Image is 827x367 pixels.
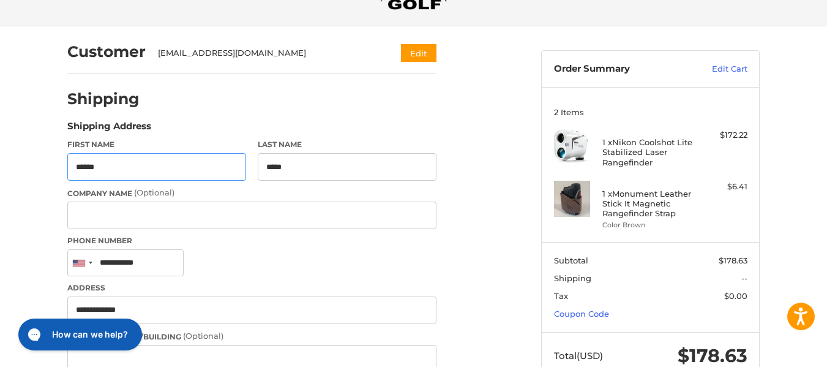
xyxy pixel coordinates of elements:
[258,139,436,150] label: Last Name
[602,220,696,230] li: Color Brown
[686,63,747,75] a: Edit Cart
[554,350,603,361] span: Total (USD)
[554,273,591,283] span: Shipping
[68,250,96,276] div: United States: +1
[554,63,686,75] h3: Order Summary
[719,255,747,265] span: $178.63
[724,291,747,301] span: $0.00
[67,89,140,108] h2: Shipping
[699,181,747,193] div: $6.41
[67,330,436,342] label: Apartment/Suite/Building
[67,235,436,246] label: Phone Number
[741,273,747,283] span: --
[726,334,827,367] iframe: Google Customer Reviews
[12,314,146,355] iframe: Gorgias live chat messenger
[158,47,378,59] div: [EMAIL_ADDRESS][DOMAIN_NAME]
[401,44,436,62] button: Edit
[554,309,609,319] a: Coupon Code
[554,107,747,117] h3: 2 Items
[67,139,246,150] label: First Name
[67,187,436,199] label: Company Name
[678,344,747,367] span: $178.63
[67,42,146,61] h2: Customer
[602,189,696,219] h4: 1 x Monument Leather Stick It Magnetic Rangefinder Strap
[602,137,696,167] h4: 1 x Nikon Coolshot Lite Stabilized Laser Rangefinder
[554,255,588,265] span: Subtotal
[183,331,223,341] small: (Optional)
[67,119,151,139] legend: Shipping Address
[67,282,436,293] label: Address
[554,291,568,301] span: Tax
[699,129,747,142] div: $172.22
[134,187,174,197] small: (Optional)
